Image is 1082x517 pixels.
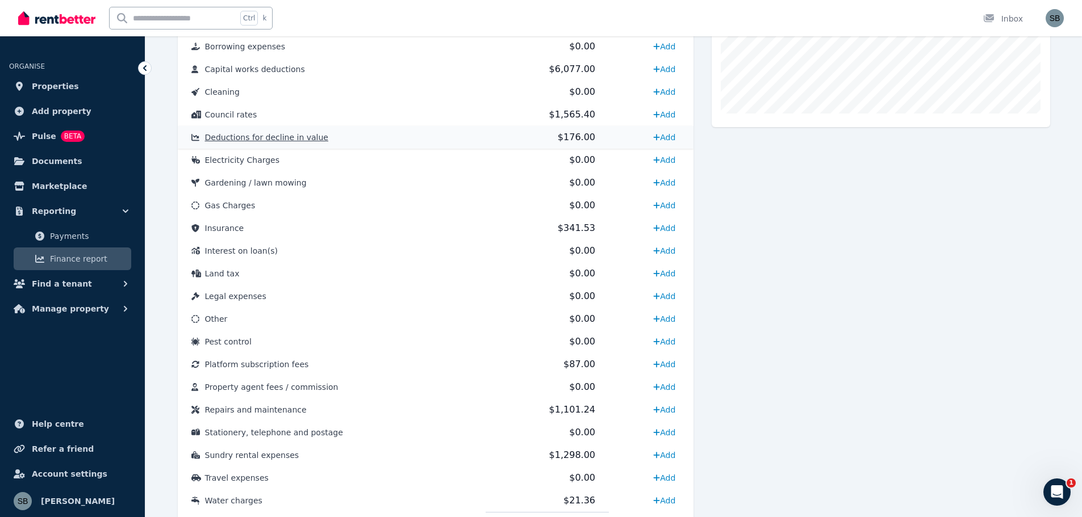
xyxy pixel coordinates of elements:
[205,42,285,51] span: Borrowing expenses
[9,175,136,197] a: Marketplace
[649,174,680,192] a: Add
[9,200,136,222] button: Reporting
[41,494,115,508] span: [PERSON_NAME]
[9,272,136,295] button: Find a tenant
[649,219,680,237] a: Add
[32,302,109,316] span: Manage property
[32,179,87,193] span: Marketplace
[50,229,127,243] span: Payments
[205,178,307,187] span: Gardening / lawn mowing
[9,463,136,485] a: Account settings
[569,313,595,324] span: $0.00
[649,128,680,146] a: Add
[9,413,136,435] a: Help centre
[549,449,595,460] span: $1,298.00
[569,381,595,392] span: $0.00
[240,11,258,26] span: Ctrl
[649,446,680,464] a: Add
[649,355,680,373] a: Add
[9,297,136,320] button: Manage property
[205,269,240,278] span: Land tax
[32,277,92,291] span: Find a tenant
[205,65,305,74] span: Capital works deductions
[1067,478,1076,487] span: 1
[14,225,131,247] a: Payments
[32,129,56,143] span: Pulse
[32,442,94,456] span: Refer a friend
[649,242,680,260] a: Add
[205,110,257,119] span: Council rates
[569,472,595,483] span: $0.00
[50,252,127,266] span: Finance report
[649,37,680,56] a: Add
[569,268,595,279] span: $0.00
[32,467,107,481] span: Account settings
[549,109,595,120] span: $1,565.40
[205,201,256,210] span: Gas Charges
[649,401,680,419] a: Add
[9,62,45,70] span: ORGANISE
[32,417,84,431] span: Help centre
[549,404,595,415] span: $1,101.24
[569,154,595,165] span: $0.00
[649,151,680,169] a: Add
[205,314,228,323] span: Other
[9,438,136,460] a: Refer a friend
[205,246,278,255] span: Interest on loan(s)
[549,64,595,74] span: $6,077.00
[649,106,680,124] a: Add
[569,427,595,438] span: $0.00
[569,41,595,52] span: $0.00
[9,75,136,98] a: Properties
[14,247,131,270] a: Finance report
[32,79,79,93] span: Properties
[563,359,595,369] span: $87.00
[649,60,680,78] a: Add
[649,287,680,305] a: Add
[558,132,595,142] span: $176.00
[563,495,595,506] span: $21.36
[205,337,252,346] span: Pest control
[649,378,680,396] a: Add
[205,451,299,460] span: Sundry rental expenses
[32,154,82,168] span: Documents
[9,150,136,173] a: Documents
[205,428,343,437] span: Stationery, telephone and postage
[649,310,680,328] a: Add
[205,87,240,96] span: Cleaning
[649,423,680,442] a: Add
[649,491,680,510] a: Add
[9,125,136,148] a: PulseBETA
[649,83,680,101] a: Add
[205,405,307,414] span: Repairs and maintenance
[205,383,339,392] span: Property agent fees / commission
[983,13,1023,24] div: Inbox
[649,196,680,215] a: Add
[205,360,309,369] span: Platform subscription fees
[205,292,266,301] span: Legal expenses
[1046,9,1064,27] img: Sam Berrell
[205,496,262,505] span: Water charges
[569,291,595,301] span: $0.00
[205,224,244,233] span: Insurance
[569,245,595,256] span: $0.00
[569,200,595,211] span: $0.00
[9,100,136,123] a: Add property
[18,10,95,27] img: RentBetter
[649,469,680,487] a: Add
[569,86,595,97] span: $0.00
[205,473,269,482] span: Travel expenses
[14,492,32,510] img: Sam Berrell
[61,131,85,142] span: BETA
[262,14,266,23] span: k
[32,104,91,118] span: Add property
[1043,478,1071,506] iframe: Intercom live chat
[569,177,595,188] span: $0.00
[649,333,680,351] a: Add
[205,133,328,142] span: Deductions for decline in value
[569,336,595,347] span: $0.00
[649,264,680,283] a: Add
[205,155,280,165] span: Electricity Charges
[558,222,595,233] span: $341.53
[32,204,76,218] span: Reporting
